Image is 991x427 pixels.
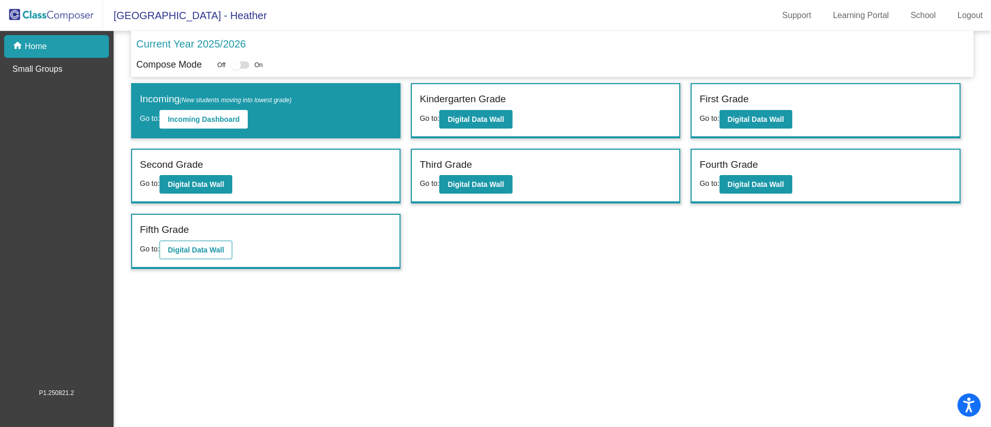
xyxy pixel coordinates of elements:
[699,92,748,107] label: First Grade
[25,40,47,53] p: Home
[140,157,203,172] label: Second Grade
[159,175,232,194] button: Digital Data Wall
[728,115,784,123] b: Digital Data Wall
[420,157,472,172] label: Third Grade
[447,180,504,188] b: Digital Data Wall
[159,241,232,259] button: Digital Data Wall
[12,63,62,75] p: Small Groups
[217,60,226,70] span: Off
[140,114,159,122] span: Go to:
[140,223,189,238] label: Fifth Grade
[168,115,239,123] b: Incoming Dashboard
[159,110,248,129] button: Incoming Dashboard
[140,245,159,253] span: Go to:
[254,60,263,70] span: On
[699,114,719,122] span: Go to:
[825,7,898,24] a: Learning Portal
[728,180,784,188] b: Digital Data Wall
[168,180,224,188] b: Digital Data Wall
[949,7,991,24] a: Logout
[140,179,159,187] span: Go to:
[420,92,506,107] label: Kindergarten Grade
[902,7,944,24] a: School
[420,179,439,187] span: Go to:
[180,97,292,104] span: (New students moving into lowest grade)
[699,157,758,172] label: Fourth Grade
[136,36,246,52] p: Current Year 2025/2026
[720,175,792,194] button: Digital Data Wall
[420,114,439,122] span: Go to:
[12,40,25,53] mat-icon: home
[447,115,504,123] b: Digital Data Wall
[103,7,267,24] span: [GEOGRAPHIC_DATA] - Heather
[720,110,792,129] button: Digital Data Wall
[774,7,820,24] a: Support
[699,179,719,187] span: Go to:
[168,246,224,254] b: Digital Data Wall
[136,58,202,72] p: Compose Mode
[439,175,512,194] button: Digital Data Wall
[439,110,512,129] button: Digital Data Wall
[140,92,292,107] label: Incoming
